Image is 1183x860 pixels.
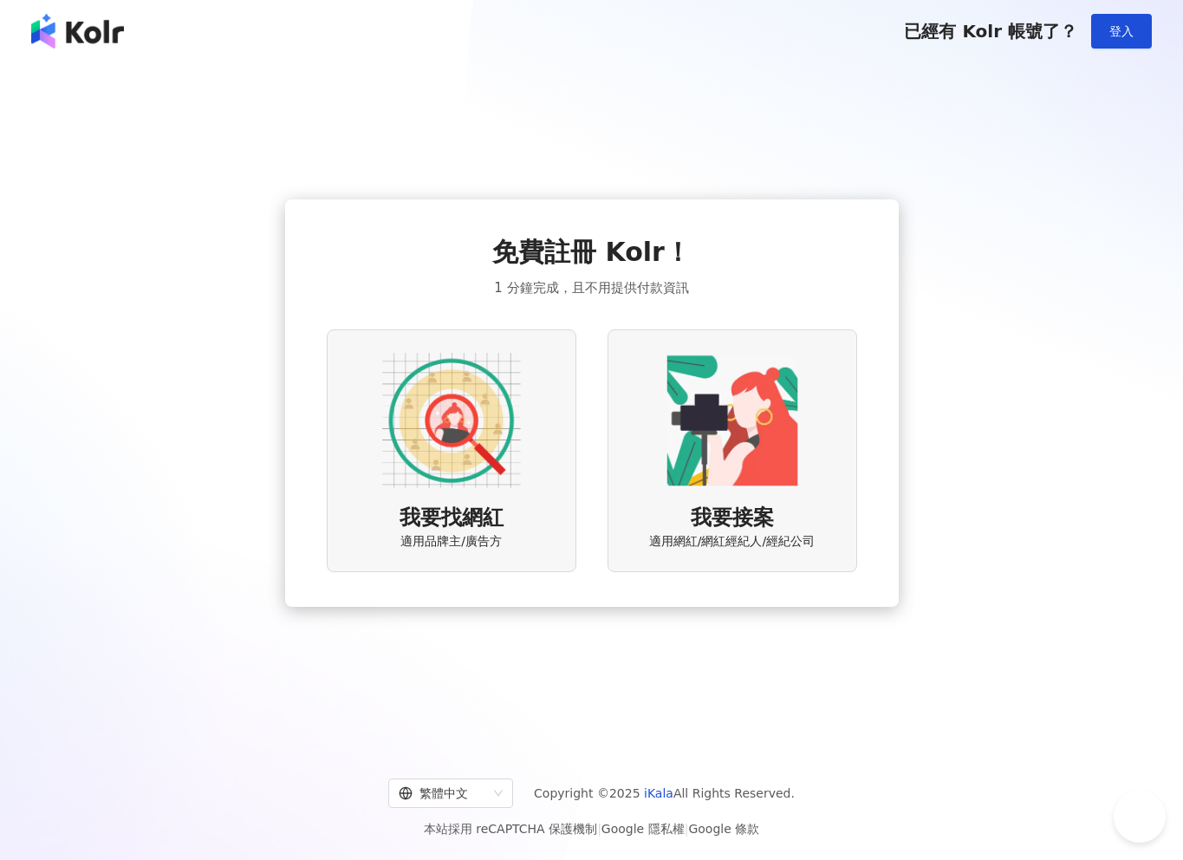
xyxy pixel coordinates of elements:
[399,779,487,807] div: 繁體中文
[904,21,1077,42] span: 已經有 Kolr 帳號了？
[534,783,795,804] span: Copyright © 2025 All Rights Reserved.
[400,504,504,533] span: 我要找網紅
[1114,791,1166,843] iframe: Help Scout Beacon - Open
[601,822,685,836] a: Google 隱私權
[382,351,521,490] img: AD identity option
[663,351,802,490] img: KOL identity option
[685,822,689,836] span: |
[597,822,601,836] span: |
[691,504,774,533] span: 我要接案
[492,234,691,270] span: 免費註冊 Kolr！
[31,14,124,49] img: logo
[400,533,502,551] span: 適用品牌主/廣告方
[688,822,759,836] a: Google 條款
[494,277,688,298] span: 1 分鐘完成，且不用提供付款資訊
[649,533,815,551] span: 適用網紅/網紅經紀人/經紀公司
[1109,24,1134,38] span: 登入
[644,786,673,800] a: iKala
[1091,14,1152,49] button: 登入
[424,818,759,839] span: 本站採用 reCAPTCHA 保護機制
